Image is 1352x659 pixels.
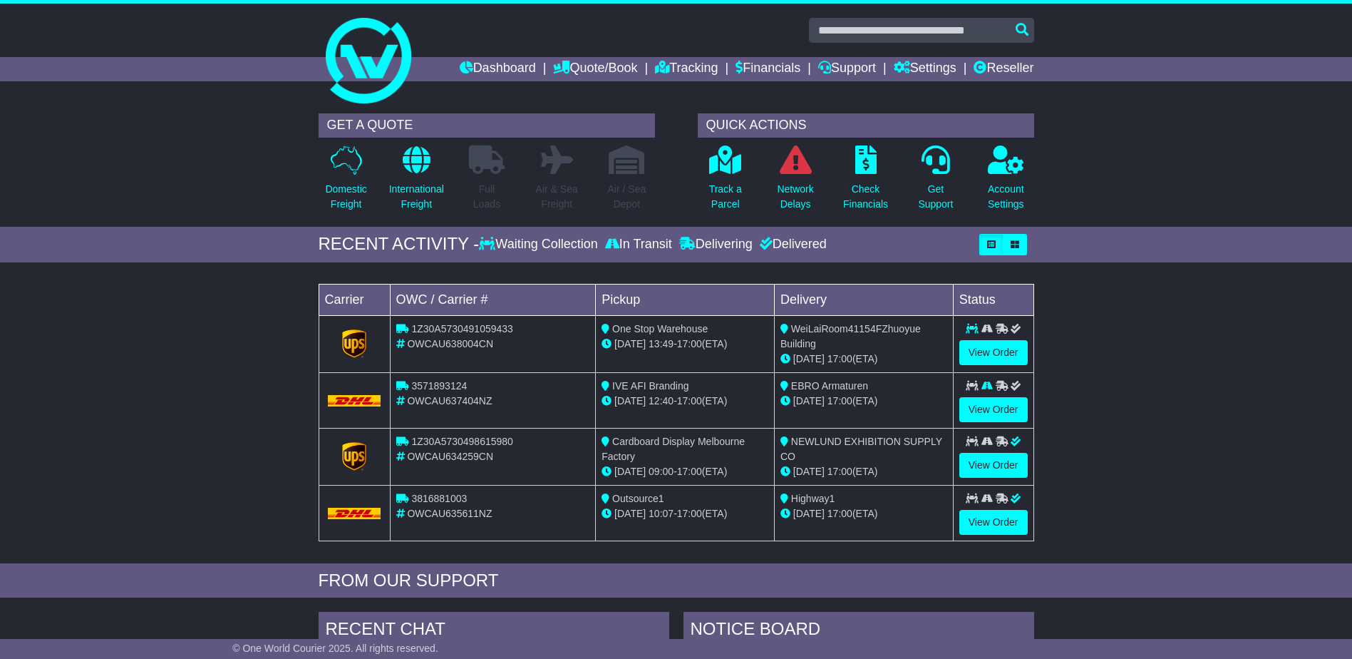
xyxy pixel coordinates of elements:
span: 1Z30A5730498615980 [411,436,512,447]
a: View Order [959,340,1028,365]
span: [DATE] [614,395,646,407]
div: RECENT CHAT [319,612,669,650]
td: Carrier [319,284,390,315]
p: Domestic Freight [325,182,366,212]
td: Pickup [596,284,775,315]
a: InternationalFreight [388,145,445,220]
span: OWCAU634259CN [407,451,493,462]
span: One Stop Warehouse [612,323,708,334]
div: (ETA) [780,506,947,521]
span: OWCAU638004CN [407,338,493,349]
a: DomesticFreight [324,145,367,220]
img: DHL.png [328,395,381,407]
div: FROM OUR SUPPORT [319,571,1034,591]
p: International Freight [389,182,444,212]
a: View Order [959,510,1028,535]
span: 17:00 [827,353,852,364]
span: NEWLUND EXHIBITION SUPPLY CO [780,436,942,462]
div: - (ETA) [602,464,768,479]
p: Track a Parcel [709,182,742,212]
img: GetCarrierServiceLogo [342,442,366,471]
div: (ETA) [780,464,947,479]
p: Air / Sea Depot [608,182,646,212]
a: Reseller [974,57,1033,81]
span: 13:49 [649,338,674,349]
a: Financials [736,57,800,81]
img: DHL.png [328,508,381,519]
a: Tracking [655,57,718,81]
div: In Transit [602,237,676,252]
span: OWCAU637404NZ [407,395,492,407]
span: [DATE] [614,338,646,349]
div: Delivered [756,237,827,252]
a: Dashboard [460,57,536,81]
p: Air & Sea Freight [536,182,578,212]
div: (ETA) [780,352,947,367]
a: NetworkDelays [776,145,814,220]
span: © One World Courier 2025. All rights reserved. [232,643,438,654]
div: Delivering [676,237,756,252]
a: AccountSettings [987,145,1025,220]
span: 17:00 [677,395,702,407]
span: 17:00 [677,466,702,477]
img: GetCarrierServiceLogo [342,329,366,358]
div: - (ETA) [602,394,768,409]
a: Quote/Book [553,57,637,81]
span: IVE AFI Branding [612,380,688,392]
span: Highway1 [791,493,835,504]
span: [DATE] [793,353,825,364]
span: EBRO Armaturen [791,380,868,392]
span: 1Z30A5730491059433 [411,323,512,334]
span: 3816881003 [411,493,467,504]
div: QUICK ACTIONS [698,113,1034,138]
div: (ETA) [780,394,947,409]
td: Delivery [774,284,953,315]
td: Status [953,284,1033,315]
span: 17:00 [827,466,852,477]
span: 10:07 [649,508,674,519]
div: - (ETA) [602,506,768,521]
a: View Order [959,453,1028,478]
span: Outsource1 [612,493,664,504]
a: Settings [894,57,956,81]
a: Track aParcel [708,145,743,220]
div: NOTICE BOARD [683,612,1034,650]
div: Waiting Collection [479,237,601,252]
div: RECENT ACTIVITY - [319,234,480,255]
td: OWC / Carrier # [390,284,596,315]
p: Account Settings [988,182,1024,212]
span: [DATE] [614,508,646,519]
span: 17:00 [827,508,852,519]
span: 3571893124 [411,380,467,392]
div: - (ETA) [602,337,768,352]
span: 09:00 [649,466,674,477]
p: Full Loads [469,182,505,212]
span: WeiLaiRoom41154FZhuoyue Building [780,323,921,349]
p: Get Support [918,182,953,212]
span: 12:40 [649,395,674,407]
div: GET A QUOTE [319,113,655,138]
span: 17:00 [677,338,702,349]
a: GetSupport [917,145,954,220]
a: Support [818,57,876,81]
span: 17:00 [827,395,852,407]
span: [DATE] [793,395,825,407]
span: Cardboard Display Melbourne Factory [602,436,745,462]
p: Check Financials [843,182,888,212]
span: OWCAU635611NZ [407,508,492,519]
span: [DATE] [793,508,825,519]
a: CheckFinancials [842,145,889,220]
span: [DATE] [793,466,825,477]
span: 17:00 [677,508,702,519]
span: [DATE] [614,466,646,477]
a: View Order [959,397,1028,422]
p: Network Delays [777,182,813,212]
